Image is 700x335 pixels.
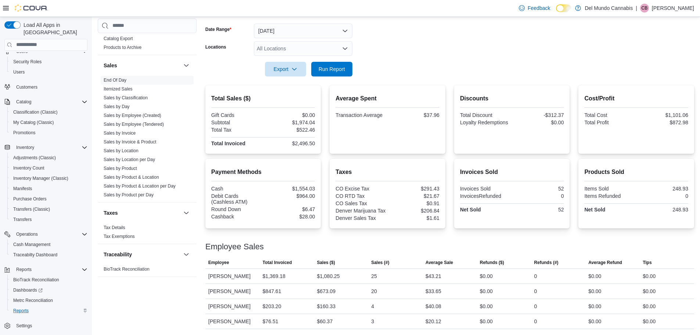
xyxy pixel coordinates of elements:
[10,250,87,259] span: Traceabilty Dashboard
[13,59,42,65] span: Security Roles
[104,139,156,145] a: Sales by Invoice & Product
[335,168,439,177] h2: Taxes
[319,65,345,73] span: Run Report
[104,113,161,118] span: Sales by Employee (Created)
[13,321,35,330] a: Settings
[460,112,510,118] div: Total Discount
[10,240,87,249] span: Cash Management
[211,127,262,133] div: Total Tax
[588,260,622,265] span: Average Refund
[10,306,87,315] span: Reports
[10,184,35,193] a: Manifests
[13,230,87,239] span: Operations
[10,57,44,66] a: Security Roles
[642,4,648,13] span: CB
[643,302,656,311] div: $0.00
[10,57,87,66] span: Security Roles
[16,323,32,329] span: Settings
[104,225,125,231] span: Tax Details
[13,287,43,293] span: Dashboards
[182,250,191,259] button: Traceability
[10,306,32,315] a: Reports
[10,205,87,214] span: Transfers (Classic)
[205,26,231,32] label: Date Range
[16,145,34,150] span: Inventory
[10,118,87,127] span: My Catalog (Classic)
[588,317,601,326] div: $0.00
[98,223,197,244] div: Taxes
[104,77,126,83] span: End Of Day
[513,120,564,125] div: $0.00
[265,140,315,146] div: $2,496.50
[584,207,605,213] strong: Net Sold
[480,287,493,296] div: $0.00
[10,250,60,259] a: Traceabilty Dashboard
[588,287,601,296] div: $0.00
[13,186,32,192] span: Manifests
[10,286,87,295] span: Dashboards
[13,82,87,92] span: Customers
[211,214,262,220] div: Cashback
[10,128,87,137] span: Promotions
[13,321,87,330] span: Settings
[269,62,302,76] span: Export
[7,57,90,67] button: Security Roles
[182,209,191,217] button: Taxes
[7,285,90,295] a: Dashboards
[534,317,537,326] div: 0
[13,175,68,181] span: Inventory Manager (Classic)
[211,112,262,118] div: Gift Cards
[265,120,315,125] div: $1,974.04
[317,287,335,296] div: $673.09
[516,1,553,15] a: Feedback
[638,120,688,125] div: $872.98
[205,242,264,251] h3: Employee Sales
[7,275,90,285] button: BioTrack Reconciliation
[10,296,56,305] a: Metrc Reconciliation
[389,215,439,221] div: $1.61
[643,260,651,265] span: Tips
[7,183,90,194] button: Manifests
[584,186,635,192] div: Items Sold
[265,112,315,118] div: $0.00
[7,67,90,77] button: Users
[104,209,118,217] h3: Taxes
[13,252,57,258] span: Traceabilty Dashboard
[265,206,315,212] div: $6.47
[638,186,688,192] div: 248.93
[104,113,161,118] a: Sales by Employee (Created)
[371,302,374,311] div: 4
[104,62,180,69] button: Sales
[13,297,53,303] span: Metrc Reconciliation
[10,205,53,214] a: Transfers (Classic)
[389,200,439,206] div: $0.91
[211,168,315,177] h2: Payment Methods
[389,193,439,199] div: $21.67
[265,214,315,220] div: $28.00
[638,207,688,213] div: 248.93
[104,209,180,217] button: Taxes
[371,260,389,265] span: Sales (#)
[640,4,649,13] div: Cody Brumfield
[104,234,135,239] span: Tax Exemptions
[13,242,50,247] span: Cash Management
[426,272,441,281] div: $43.21
[588,302,601,311] div: $0.00
[10,275,87,284] span: BioTrack Reconciliation
[98,265,197,277] div: Traceability
[1,142,90,153] button: Inventory
[335,200,386,206] div: CO Sales Tax
[389,112,439,118] div: $37.96
[389,186,439,192] div: $291.43
[584,168,688,177] h2: Products Sold
[10,68,87,76] span: Users
[263,272,286,281] div: $1,369.18
[211,186,262,192] div: Cash
[104,266,150,272] span: BioTrack Reconciliation
[10,68,28,76] a: Users
[263,317,279,326] div: $76.51
[205,44,226,50] label: Locations
[10,215,35,224] a: Transfers
[10,195,50,203] a: Purchase Orders
[263,302,281,311] div: $203.20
